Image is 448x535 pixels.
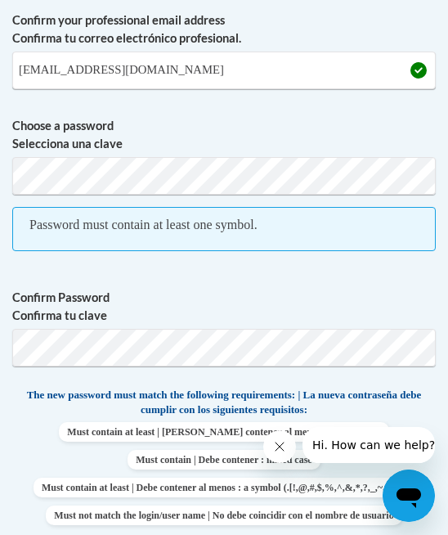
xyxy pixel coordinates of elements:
iframe: Cerrar mensaje [263,430,296,463]
label: Confirm Password Confirma tu clave [12,289,436,325]
div: Password must contain at least one symbol. [29,216,258,234]
iframe: Botón para iniciar la ventana de mensajería [383,470,435,522]
input: Required [12,52,436,89]
span: Must contain | Debe contener : mixed case [128,450,320,470]
span: The new password must match the following requirements: | La nueva contraseña debe cumplir con lo... [12,388,436,417]
span: Must not match the login/user name | No debe coincidir con el nombre de usuario [46,506,401,525]
label: Confirm your professional email address Confirma tu correo electrónico profesional. [12,11,436,47]
label: Choose a password Selecciona una clave [12,117,436,153]
iframe: Mensaje de la compañía [302,427,435,463]
span: Must contain at least | [PERSON_NAME] contener al menos : 4 characters [59,422,388,442]
span: Must contain at least | Debe contener al menos : a symbol (.[!,@,#,$,%,^,&,*,?,_,~,-,(,)]) [34,478,414,497]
